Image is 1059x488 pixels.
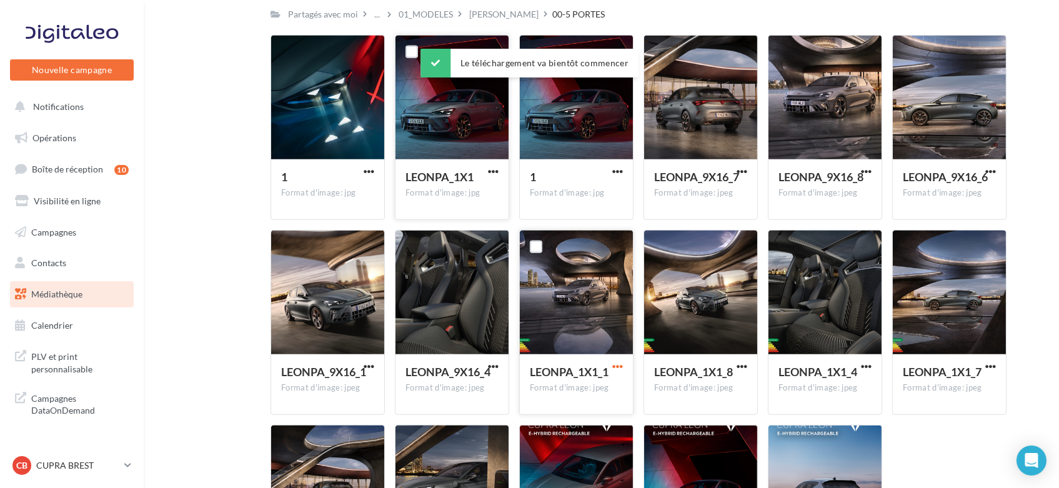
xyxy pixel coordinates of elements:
div: Format d'image: jpg [281,187,374,199]
div: Format d'image: jpeg [778,187,872,199]
a: Opérations [7,125,136,151]
span: LEONPA_9X16_7 [654,170,739,184]
span: LEONPA_9X16_4 [405,365,490,379]
span: LEONPA_9X16_6 [903,170,988,184]
div: 10 [114,165,129,175]
span: Boîte de réception [32,164,103,174]
span: 1 [530,170,536,184]
p: CUPRA BREST [36,459,119,472]
div: Format d'image: jpeg [281,382,374,394]
span: Notifications [33,101,84,112]
div: Open Intercom Messenger [1017,446,1047,476]
span: 1 [281,170,287,184]
a: Boîte de réception10 [7,156,136,182]
button: Nouvelle campagne [10,59,134,81]
span: LEONPA_1X1_7 [903,365,982,379]
span: LEONPA_1X1_4 [778,365,857,379]
div: Format d'image: jpeg [405,382,499,394]
span: LEONPA_9X16_8 [778,170,863,184]
div: Format d'image: jpg [530,187,623,199]
span: Campagnes [31,226,76,237]
div: Le téléchargement va bientôt commencer [420,49,639,77]
span: Campagnes DataOnDemand [31,390,129,417]
span: Calendrier [31,320,73,331]
button: Notifications [7,94,131,120]
a: Calendrier [7,312,136,339]
div: Format d'image: jpg [405,187,499,199]
div: Format d'image: jpeg [530,382,623,394]
span: Contacts [31,257,66,268]
span: CB [16,459,27,472]
span: PLV et print personnalisable [31,348,129,375]
div: Format d'image: jpeg [654,382,747,394]
a: Campagnes DataOnDemand [7,385,136,422]
div: ... [372,6,382,23]
span: LEONPA_1X1 [405,170,474,184]
div: Format d'image: jpeg [654,187,747,199]
a: Médiathèque [7,281,136,307]
div: 01_MODELES [399,8,453,21]
span: Visibilité en ligne [34,196,101,206]
span: LEONPA_1X1_8 [654,365,733,379]
span: Opérations [32,132,76,143]
span: LEONPA_9X16_1 [281,365,366,379]
div: Format d'image: jpeg [778,382,872,394]
a: PLV et print personnalisable [7,343,136,380]
div: 00-5 PORTES [552,8,605,21]
div: Format d'image: jpeg [903,187,996,199]
a: Contacts [7,250,136,276]
a: Campagnes [7,219,136,246]
div: [PERSON_NAME] [469,8,539,21]
div: Format d'image: jpeg [903,382,996,394]
span: LEONPA_1X1_1 [530,365,609,379]
span: Médiathèque [31,289,82,299]
a: CB CUPRA BREST [10,454,134,477]
div: Partagés avec moi [288,8,358,21]
a: Visibilité en ligne [7,188,136,214]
